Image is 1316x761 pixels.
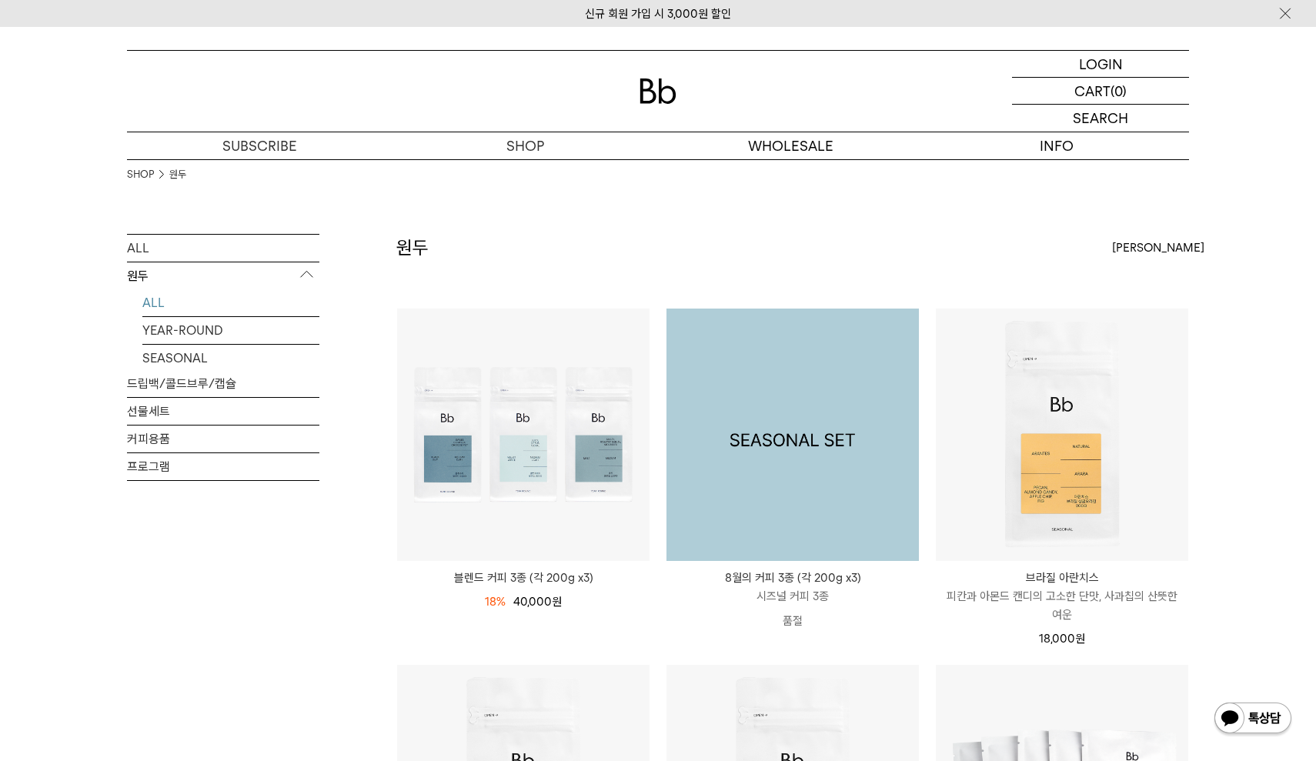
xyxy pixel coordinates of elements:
[1074,78,1111,104] p: CART
[666,606,919,636] p: 품절
[142,289,319,316] a: ALL
[142,345,319,372] a: SEASONAL
[396,235,429,261] h2: 원두
[640,78,676,104] img: 로고
[666,309,919,561] img: 1000000743_add2_021.png
[392,132,658,159] a: SHOP
[1039,632,1085,646] span: 18,000
[127,426,319,452] a: 커피용품
[1079,51,1123,77] p: LOGIN
[936,569,1188,624] a: 브라질 아란치스 피칸과 아몬드 캔디의 고소한 단맛, 사과칩의 산뜻한 여운
[936,587,1188,624] p: 피칸과 아몬드 캔디의 고소한 단맛, 사과칩의 산뜻한 여운
[1073,105,1128,132] p: SEARCH
[1012,78,1189,105] a: CART (0)
[666,309,919,561] a: 8월의 커피 3종 (각 200g x3)
[127,398,319,425] a: 선물세트
[127,370,319,397] a: 드립백/콜드브루/캡슐
[1111,78,1127,104] p: (0)
[127,453,319,480] a: 프로그램
[1213,701,1293,738] img: 카카오톡 채널 1:1 채팅 버튼
[658,132,924,159] p: WHOLESALE
[585,7,731,21] a: 신규 회원 가입 시 3,000원 할인
[127,262,319,290] p: 원두
[1112,239,1204,257] span: [PERSON_NAME]
[666,587,919,606] p: 시즈널 커피 3종
[127,235,319,262] a: ALL
[1012,51,1189,78] a: LOGIN
[142,317,319,344] a: YEAR-ROUND
[127,167,154,182] a: SHOP
[1075,632,1085,646] span: 원
[666,569,919,606] a: 8월의 커피 3종 (각 200g x3) 시즈널 커피 3종
[513,595,562,609] span: 40,000
[936,309,1188,561] img: 브라질 아란치스
[127,132,392,159] a: SUBSCRIBE
[397,309,650,561] img: 블렌드 커피 3종 (각 200g x3)
[666,569,919,587] p: 8월의 커피 3종 (각 200g x3)
[485,592,506,611] div: 18%
[936,569,1188,587] p: 브라질 아란치스
[924,132,1189,159] p: INFO
[169,167,186,182] a: 원두
[552,595,562,609] span: 원
[397,569,650,587] a: 블렌드 커피 3종 (각 200g x3)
